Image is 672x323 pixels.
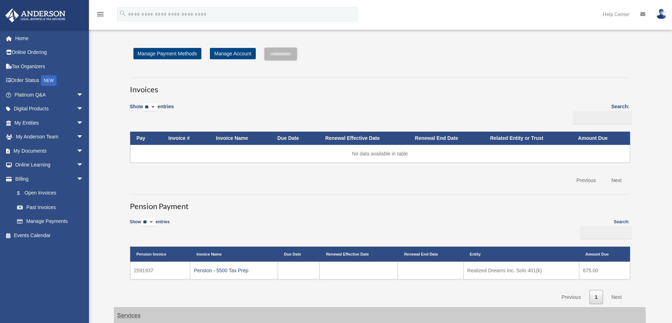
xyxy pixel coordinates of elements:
[571,173,601,188] a: Previous
[573,111,632,125] input: Search:
[143,103,158,111] select: Showentries
[96,12,105,18] a: menu
[10,214,91,229] a: Manage Payments
[130,145,630,163] td: No data available in table
[484,132,572,145] th: Related Entity or Trust: activate to sort column ascending
[130,102,174,119] label: Show entries
[5,88,94,102] a: Platinum Q&Aarrow_drop_down
[5,45,94,60] a: Online Ordering
[41,75,57,86] div: NEW
[464,247,579,262] th: Entity: activate to sort column ascending
[5,144,94,158] a: My Documentsarrow_drop_down
[271,132,319,145] th: Due Date: activate to sort column ascending
[580,226,632,239] input: Search:
[3,9,68,22] img: Anderson Advisors Platinum Portal
[5,172,91,186] a: Billingarrow_drop_down
[76,102,91,116] span: arrow_drop_down
[210,48,255,59] a: Manage Account
[194,268,248,273] a: Pension - 5500 Tax Prep
[570,102,630,124] label: Search:
[578,218,630,239] label: Search:
[162,132,210,145] th: Invoice #: activate to sort column ascending
[76,144,91,158] span: arrow_drop_down
[10,200,91,214] a: Past Invoices
[5,59,94,73] a: Tax Organizers
[130,218,170,234] label: Show entries
[130,247,190,262] th: Pension Invoice: activate to sort column descending
[5,158,94,172] a: Online Learningarrow_drop_down
[572,132,630,145] th: Amount Due: activate to sort column ascending
[76,88,91,102] span: arrow_drop_down
[606,173,627,188] a: Next
[5,73,94,88] a: Order StatusNEW
[319,247,398,262] th: Renewal Effective Date: activate to sort column ascending
[5,102,94,116] a: Digital Productsarrow_drop_down
[210,132,271,145] th: Invoice Name: activate to sort column ascending
[319,132,408,145] th: Renewal Effective Date: activate to sort column ascending
[76,116,91,130] span: arrow_drop_down
[278,247,320,262] th: Due Date: activate to sort column ascending
[5,116,94,130] a: My Entitiesarrow_drop_down
[408,132,483,145] th: Renewal End Date: activate to sort column ascending
[130,262,190,279] td: 2591937
[130,132,162,145] th: Pay: activate to sort column descending
[117,312,141,318] strong: Services
[464,262,579,279] td: Realized Dreams Inc. Solo 401(k)
[133,48,201,59] a: Manage Payment Methods
[589,290,603,305] a: 1
[130,77,630,95] h3: Invoices
[119,10,127,17] i: search
[130,194,630,212] h3: Pension Payment
[10,186,87,201] a: $Open Invoices
[21,189,25,198] span: $
[76,130,91,144] span: arrow_drop_down
[5,228,94,242] a: Events Calendar
[96,10,105,18] i: menu
[76,172,91,186] span: arrow_drop_down
[190,247,277,262] th: Invoice Name: activate to sort column ascending
[141,218,156,226] select: Showentries
[556,290,586,305] a: Previous
[656,9,667,19] img: User Pic
[579,247,630,262] th: Amount Due: activate to sort column ascending
[398,247,464,262] th: Renewal End Date: activate to sort column ascending
[76,158,91,173] span: arrow_drop_down
[579,262,630,279] td: 675.00
[606,290,627,305] a: Next
[5,31,94,45] a: Home
[5,130,94,144] a: My Anderson Teamarrow_drop_down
